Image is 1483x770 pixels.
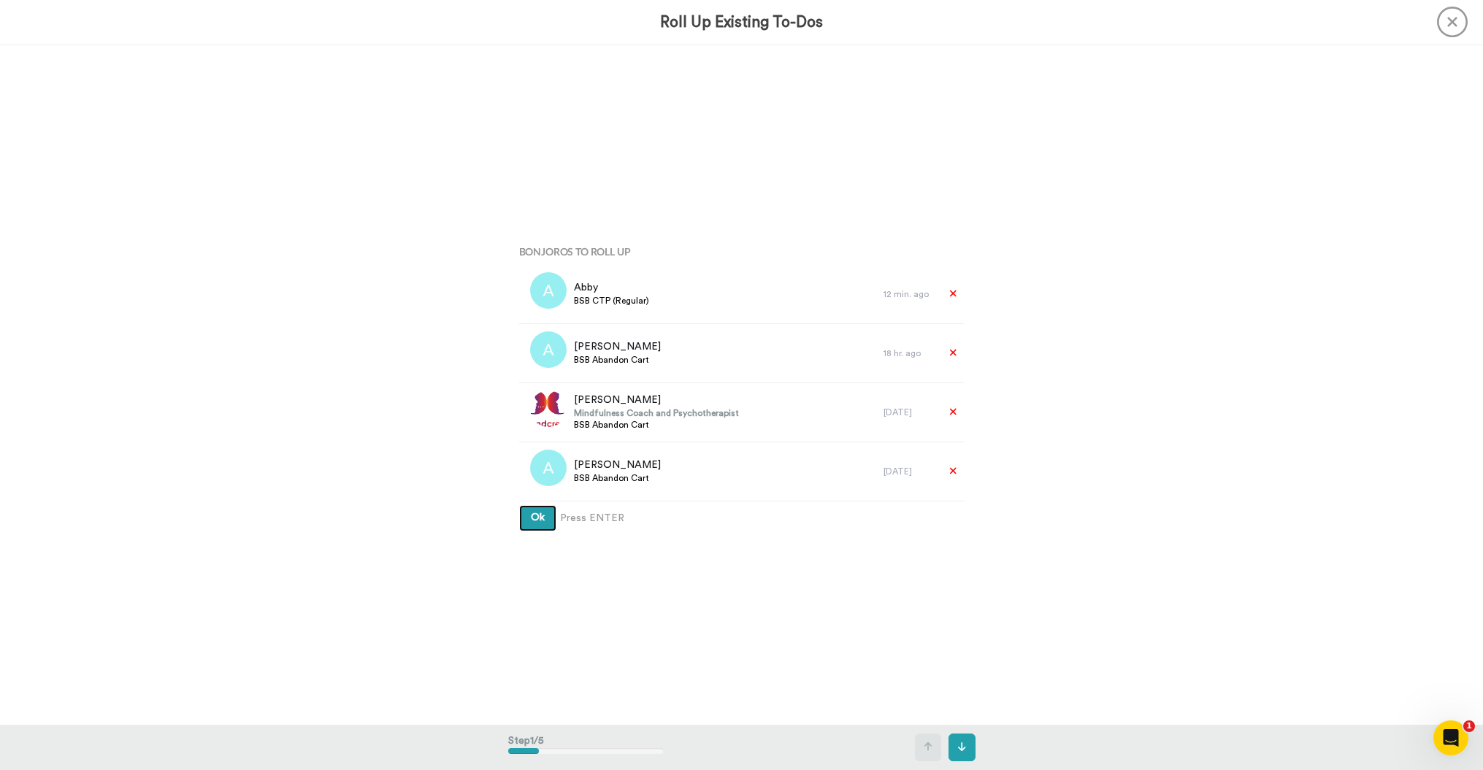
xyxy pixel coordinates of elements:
div: 12 min. ago [884,288,935,300]
span: Ok [531,512,545,523]
button: Ok [519,505,556,531]
span: BSB Abandon Cart [574,419,739,431]
img: a.png [530,272,567,309]
img: 047d757b-19d2-4784-9dda-66b7b8fb71c9.png [530,390,567,427]
span: BSB CTP (Regular) [574,295,649,307]
span: Mindfulness Coach and Psychotherapist [574,407,739,419]
span: BSB Abandon Cart [574,472,661,484]
span: BSB Abandon Cart [574,354,661,366]
div: 18 hr. ago [884,347,935,359]
span: Press ENTER [560,511,624,525]
img: a.png [530,450,567,486]
span: [PERSON_NAME] [574,458,661,472]
h4: Bonjoros To Roll Up [519,246,965,257]
span: Abby [574,280,649,295]
iframe: Intercom live chat [1433,720,1468,755]
span: 1 [1463,720,1475,732]
div: [DATE] [884,407,935,418]
div: Step 1 / 5 [508,726,664,769]
div: [DATE] [884,466,935,477]
img: a.png [530,331,567,368]
span: [PERSON_NAME] [574,393,739,407]
span: [PERSON_NAME] [574,339,661,354]
h3: Roll Up Existing To-Dos [660,14,823,31]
